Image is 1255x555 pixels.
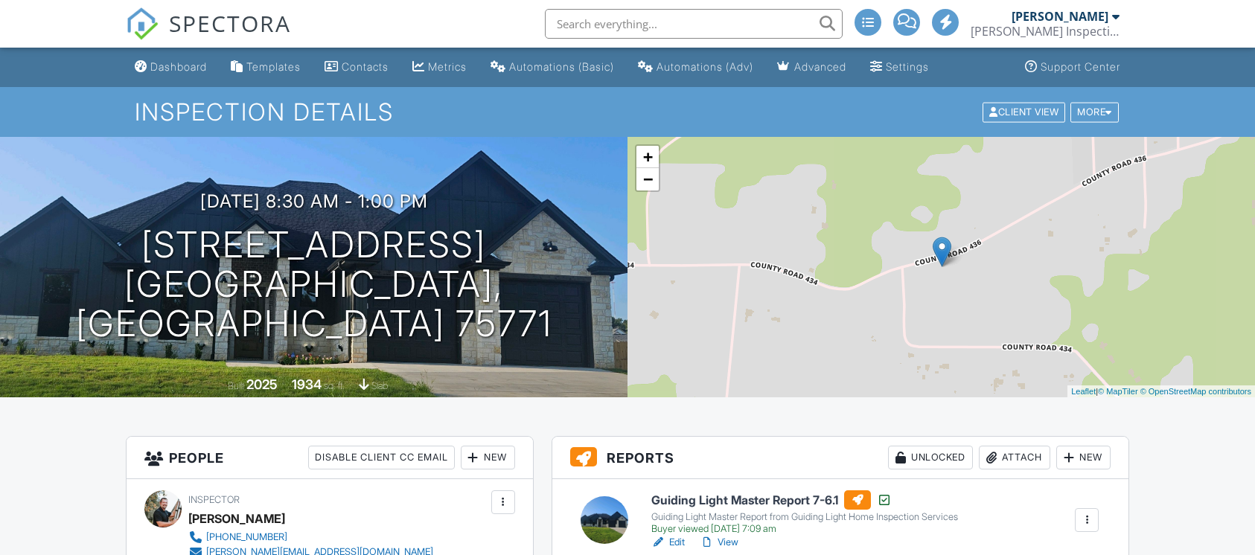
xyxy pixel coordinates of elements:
[979,446,1050,469] div: Attach
[657,60,753,73] div: Automations (Adv)
[188,530,433,545] a: [PHONE_NUMBER]
[983,102,1065,122] div: Client View
[1012,9,1108,24] div: [PERSON_NAME]
[651,523,958,535] div: Buyer viewed [DATE] 7:09 am
[308,446,455,469] div: Disable Client CC Email
[126,20,291,51] a: SPECTORA
[188,494,240,505] span: Inspector
[371,380,388,391] span: slab
[200,191,428,211] h3: [DATE] 8:30 am - 1:00 pm
[319,54,395,81] a: Contacts
[1041,60,1120,73] div: Support Center
[1019,54,1126,81] a: Support Center
[864,54,935,81] a: Settings
[636,146,659,168] a: Zoom in
[509,60,614,73] div: Automations (Basic)
[206,531,287,543] div: [PHONE_NUMBER]
[794,60,846,73] div: Advanced
[651,535,685,550] a: Edit
[246,376,278,392] div: 2025
[324,380,345,391] span: sq. ft.
[228,380,244,391] span: Built
[1070,102,1119,122] div: More
[1140,387,1251,396] a: © OpenStreetMap contributors
[1067,385,1255,398] div: |
[651,490,958,510] h6: Guiding Light Master Report 7-6.1
[24,225,604,343] h1: [STREET_ADDRESS] [GEOGRAPHIC_DATA], [GEOGRAPHIC_DATA] 75771
[971,24,1120,39] div: Palmer Inspections
[1056,446,1111,469] div: New
[651,511,958,523] div: Guiding Light Master Report from Guiding Light Home Inspection Services
[461,446,515,469] div: New
[700,535,738,550] a: View
[150,60,207,73] div: Dashboard
[169,7,291,39] span: SPECTORA
[225,54,307,81] a: Templates
[636,168,659,190] a: Zoom out
[246,60,301,73] div: Templates
[552,437,1129,479] h3: Reports
[406,54,473,81] a: Metrics
[1098,387,1138,396] a: © MapTiler
[886,60,929,73] div: Settings
[1071,387,1096,396] a: Leaflet
[428,60,467,73] div: Metrics
[292,376,322,392] div: 1934
[632,54,759,81] a: Automations (Advanced)
[126,7,159,40] img: The Best Home Inspection Software - Spectora
[651,490,958,535] a: Guiding Light Master Report 7-6.1 Guiding Light Master Report from Guiding Light Home Inspection ...
[545,9,843,39] input: Search everything...
[188,507,285,530] div: [PERSON_NAME]
[342,60,389,73] div: Contacts
[888,446,973,469] div: Unlocked
[135,99,1120,125] h1: Inspection Details
[771,54,852,81] a: Advanced
[485,54,620,81] a: Automations (Basic)
[127,437,533,479] h3: People
[129,54,213,81] a: Dashboard
[981,106,1069,117] a: Client View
